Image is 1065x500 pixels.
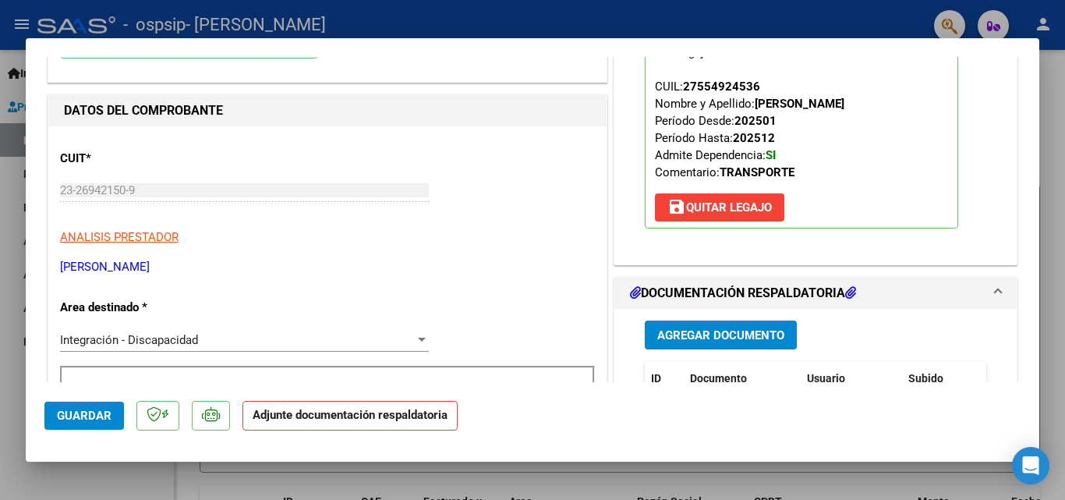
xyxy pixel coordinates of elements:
strong: TRANSPORTE [720,165,794,179]
datatable-header-cell: Documento [684,362,801,395]
strong: [PERSON_NAME] [755,97,844,111]
div: 27554924536 [683,78,760,95]
button: Guardar [44,402,124,430]
button: Quitar Legajo [655,193,784,222]
span: ANALISIS PRESTADOR [60,230,179,244]
span: Quitar Legajo [667,200,772,215]
datatable-header-cell: Usuario [801,362,902,395]
span: Guardar [57,409,111,423]
span: Documento [690,372,747,385]
span: ID [651,372,661,385]
strong: DATOS DEL COMPROBANTE [64,103,223,118]
p: CUIT [60,150,221,168]
strong: Adjunte documentación respaldatoria [253,408,448,422]
span: Comentario: [655,165,794,179]
strong: 202501 [734,114,777,128]
strong: 202512 [733,131,775,145]
span: Integración - Discapacidad [60,333,198,347]
p: [PERSON_NAME] [60,258,595,276]
span: Usuario [807,372,845,385]
div: Open Intercom Messenger [1012,447,1049,484]
p: Area destinado * [60,299,221,317]
button: Agregar Documento [645,321,797,349]
h1: DOCUMENTACIÓN RESPALDATORIA [630,284,856,303]
span: Subido [908,372,943,385]
mat-icon: save [667,197,686,216]
mat-expansion-panel-header: DOCUMENTACIÓN RESPALDATORIA [614,278,1017,309]
p: Legajo preaprobado para Período de Prestación: [645,21,958,229]
datatable-header-cell: Subido [902,362,980,395]
span: Agregar Documento [657,328,784,342]
datatable-header-cell: ID [645,362,684,395]
span: CUIL: Nombre y Apellido: Período Desde: Período Hasta: Admite Dependencia: [655,80,844,179]
datatable-header-cell: Acción [980,362,1058,395]
strong: SI [766,148,776,162]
